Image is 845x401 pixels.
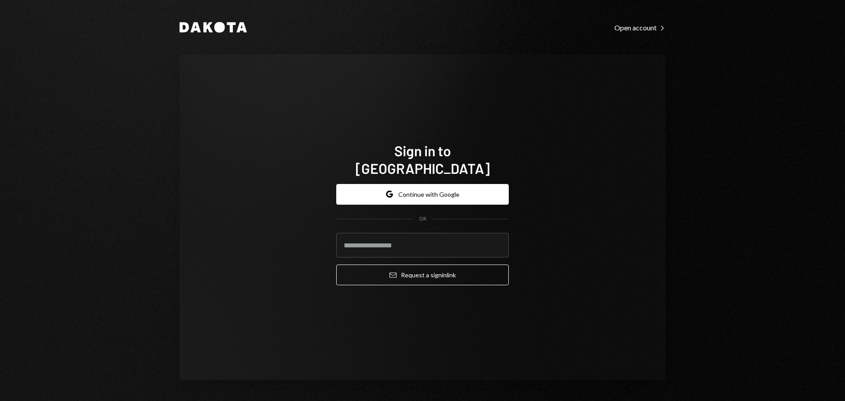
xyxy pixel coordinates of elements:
[336,142,509,177] h1: Sign in to [GEOGRAPHIC_DATA]
[336,265,509,285] button: Request a signinlink
[614,22,665,32] a: Open account
[336,184,509,205] button: Continue with Google
[419,215,426,223] div: OR
[614,23,665,32] div: Open account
